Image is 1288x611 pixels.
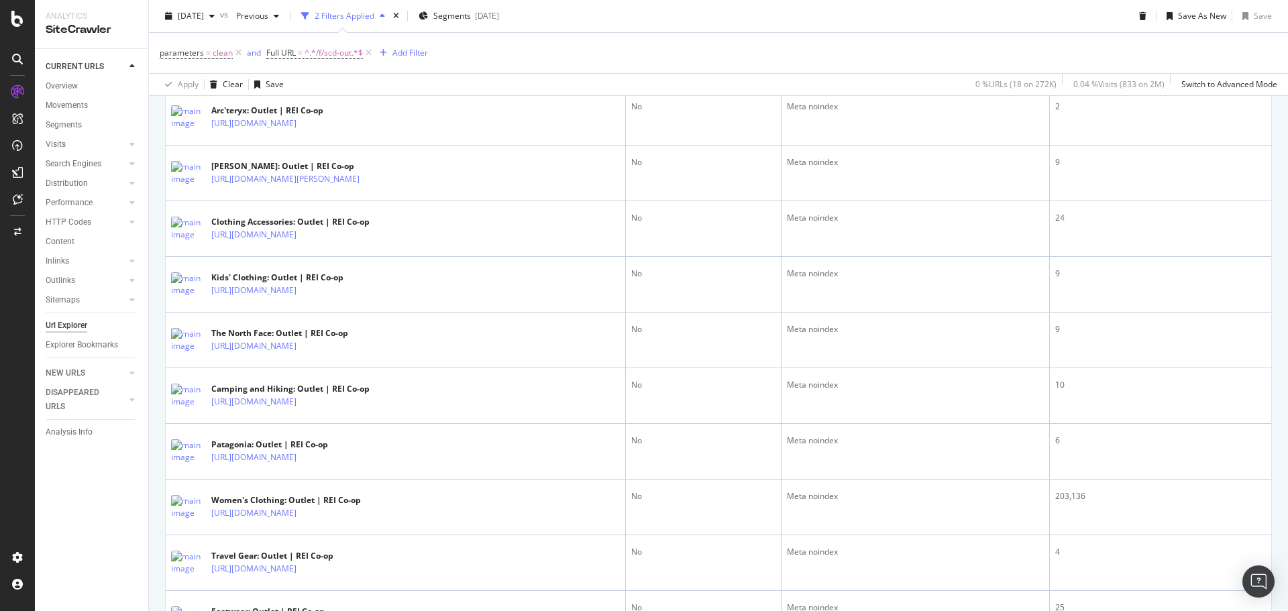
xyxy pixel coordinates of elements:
[392,47,428,58] div: Add Filter
[211,327,355,339] div: The North Face: Outlet | REI Co-op
[787,546,1044,558] div: Meta noindex
[171,439,205,463] img: main image
[211,284,297,297] a: [URL][DOMAIN_NAME]
[46,118,139,132] a: Segments
[171,328,205,352] img: main image
[46,274,75,288] div: Outlinks
[46,366,85,380] div: NEW URLS
[1073,78,1165,90] div: 0.04 % Visits ( 833 on 2M )
[46,274,125,288] a: Outlinks
[247,46,261,59] button: and
[46,386,113,414] div: DISAPPEARED URLS
[46,254,69,268] div: Inlinks
[223,78,243,90] div: Clear
[171,217,205,241] img: main image
[171,161,205,185] img: main image
[1055,156,1266,168] div: 9
[171,272,205,296] img: main image
[1178,10,1226,21] div: Save As New
[46,157,125,171] a: Search Engines
[46,338,139,352] a: Explorer Bookmarks
[160,74,199,95] button: Apply
[1181,78,1277,90] div: Switch to Advanced Mode
[205,74,243,95] button: Clear
[211,117,297,130] a: [URL][DOMAIN_NAME]
[211,550,355,562] div: Travel Gear: Outlet | REI Co-op
[46,137,66,152] div: Visits
[631,546,775,558] div: No
[46,293,125,307] a: Sitemaps
[631,435,775,447] div: No
[46,99,139,113] a: Movements
[171,105,205,129] img: main image
[787,323,1044,335] div: Meta noindex
[1055,546,1266,558] div: 4
[374,45,428,61] button: Add Filter
[266,47,296,58] span: Full URL
[46,235,139,249] a: Content
[1055,212,1266,224] div: 24
[171,551,205,575] img: main image
[46,196,125,210] a: Performance
[46,11,138,22] div: Analytics
[171,495,205,519] img: main image
[787,156,1044,168] div: Meta noindex
[220,9,231,20] span: vs
[46,338,118,352] div: Explorer Bookmarks
[433,10,471,21] span: Segments
[46,22,138,38] div: SiteCrawler
[46,319,139,333] a: Url Explorer
[631,490,775,502] div: No
[160,5,220,27] button: [DATE]
[46,425,93,439] div: Analysis Info
[1237,5,1272,27] button: Save
[787,490,1044,502] div: Meta noindex
[171,384,205,408] img: main image
[413,5,504,27] button: Segments[DATE]
[315,10,374,21] div: 2 Filters Applied
[46,60,125,74] a: CURRENT URLS
[211,105,355,117] div: Arc'teryx: Outlet | REI Co-op
[178,10,204,21] span: 2025 Oct. 2nd
[298,47,303,58] span: =
[211,339,297,353] a: [URL][DOMAIN_NAME]
[206,47,211,58] span: =
[249,74,284,95] button: Save
[46,254,125,268] a: Inlinks
[46,293,80,307] div: Sitemaps
[211,160,418,172] div: [PERSON_NAME]: Outlet | REI Co-op
[46,79,139,93] a: Overview
[231,10,268,21] span: Previous
[1161,5,1226,27] button: Save As New
[211,216,370,228] div: Clothing Accessories: Outlet | REI Co-op
[46,137,125,152] a: Visits
[211,562,297,575] a: [URL][DOMAIN_NAME]
[631,268,775,280] div: No
[975,78,1057,90] div: 0 % URLs ( 18 on 272K )
[160,47,204,58] span: parameters
[631,323,775,335] div: No
[46,99,88,113] div: Movements
[1055,379,1266,391] div: 10
[1055,101,1266,113] div: 2
[178,78,199,90] div: Apply
[1055,268,1266,280] div: 9
[631,379,775,391] div: No
[211,272,355,284] div: Kids' Clothing: Outlet | REI Co-op
[1055,435,1266,447] div: 6
[631,101,775,113] div: No
[211,506,297,520] a: [URL][DOMAIN_NAME]
[46,196,93,210] div: Performance
[211,439,355,451] div: Patagonia: Outlet | REI Co-op
[305,44,363,62] span: ^.*/f/scd-out.*$
[46,319,87,333] div: Url Explorer
[211,228,297,241] a: [URL][DOMAIN_NAME]
[247,47,261,58] div: and
[390,9,402,23] div: times
[787,268,1044,280] div: Meta noindex
[211,451,297,464] a: [URL][DOMAIN_NAME]
[46,235,74,249] div: Content
[787,212,1044,224] div: Meta noindex
[46,366,125,380] a: NEW URLS
[211,383,370,395] div: Camping and Hiking: Outlet | REI Co-op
